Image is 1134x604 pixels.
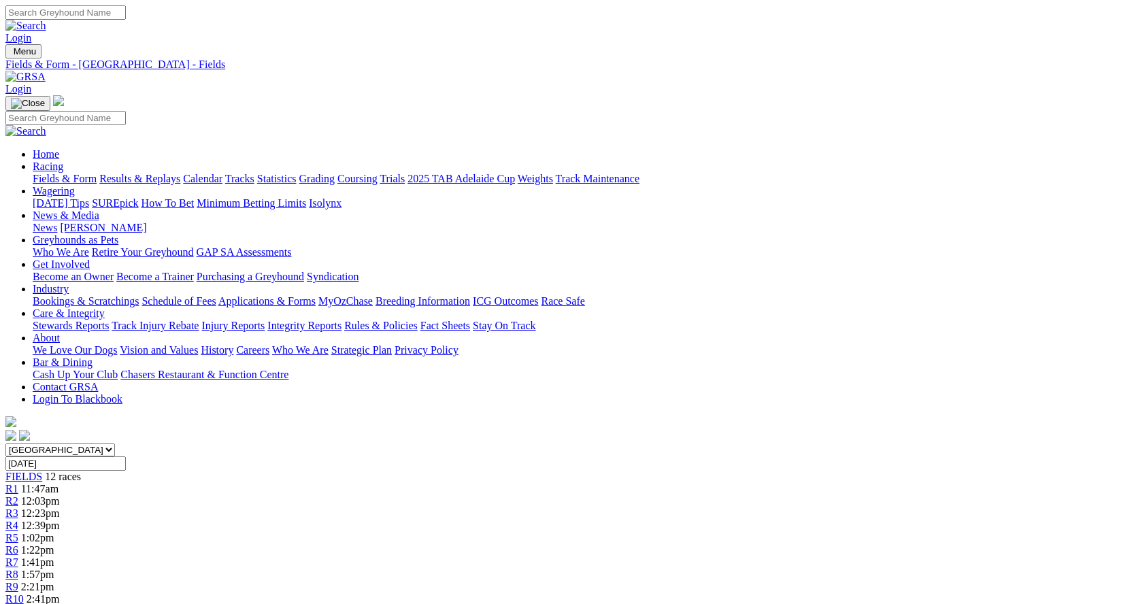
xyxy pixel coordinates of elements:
[33,369,1129,381] div: Bar & Dining
[218,295,316,307] a: Applications & Forms
[5,5,126,20] input: Search
[5,430,16,441] img: facebook.svg
[5,44,41,58] button: Toggle navigation
[21,495,60,507] span: 12:03pm
[5,125,46,137] img: Search
[33,320,1129,332] div: Care & Integrity
[116,271,194,282] a: Become a Trainer
[5,71,46,83] img: GRSA
[331,344,392,356] a: Strategic Plan
[33,369,118,380] a: Cash Up Your Club
[407,173,515,184] a: 2025 TAB Adelaide Cup
[45,471,81,482] span: 12 races
[5,58,1129,71] a: Fields & Form - [GEOGRAPHIC_DATA] - Fields
[14,46,36,56] span: Menu
[344,320,418,331] a: Rules & Policies
[337,173,378,184] a: Coursing
[376,295,470,307] a: Breeding Information
[5,483,18,494] a: R1
[33,148,59,160] a: Home
[92,246,194,258] a: Retire Your Greyhound
[541,295,584,307] a: Race Safe
[92,197,138,209] a: SUREpick
[395,344,458,356] a: Privacy Policy
[33,271,1129,283] div: Get Involved
[33,222,57,233] a: News
[33,320,109,331] a: Stewards Reports
[5,556,18,568] a: R7
[33,246,1129,258] div: Greyhounds as Pets
[19,430,30,441] img: twitter.svg
[120,344,198,356] a: Vision and Values
[318,295,373,307] a: MyOzChase
[5,416,16,427] img: logo-grsa-white.png
[5,456,126,471] input: Select date
[33,258,90,270] a: Get Involved
[112,320,199,331] a: Track Injury Rebate
[120,369,288,380] a: Chasers Restaurant & Function Centre
[420,320,470,331] a: Fact Sheets
[257,173,297,184] a: Statistics
[5,544,18,556] a: R6
[197,197,306,209] a: Minimum Betting Limits
[21,532,54,543] span: 1:02pm
[33,295,1129,307] div: Industry
[11,98,45,109] img: Close
[33,222,1129,234] div: News & Media
[5,532,18,543] a: R5
[33,173,97,184] a: Fields & Form
[473,295,538,307] a: ICG Outcomes
[33,381,98,392] a: Contact GRSA
[5,520,18,531] a: R4
[5,495,18,507] a: R2
[33,197,89,209] a: [DATE] Tips
[33,246,89,258] a: Who We Are
[141,197,195,209] a: How To Bet
[60,222,146,233] a: [PERSON_NAME]
[21,556,54,568] span: 1:41pm
[21,507,60,519] span: 12:23pm
[33,283,69,295] a: Industry
[197,246,292,258] a: GAP SA Assessments
[225,173,254,184] a: Tracks
[21,569,54,580] span: 1:57pm
[197,271,304,282] a: Purchasing a Greyhound
[267,320,341,331] a: Integrity Reports
[21,581,54,592] span: 2:21pm
[99,173,180,184] a: Results & Replays
[21,520,60,531] span: 12:39pm
[5,32,31,44] a: Login
[5,581,18,592] a: R9
[141,295,216,307] a: Schedule of Fees
[201,320,265,331] a: Injury Reports
[33,161,63,172] a: Racing
[33,344,117,356] a: We Love Our Dogs
[53,95,64,106] img: logo-grsa-white.png
[183,173,222,184] a: Calendar
[33,234,118,246] a: Greyhounds as Pets
[307,271,358,282] a: Syndication
[5,20,46,32] img: Search
[236,344,269,356] a: Careers
[272,344,329,356] a: Who We Are
[5,471,42,482] a: FIELDS
[5,111,126,125] input: Search
[309,197,341,209] a: Isolynx
[33,197,1129,209] div: Wagering
[5,507,18,519] a: R3
[5,569,18,580] a: R8
[33,393,122,405] a: Login To Blackbook
[518,173,553,184] a: Weights
[21,544,54,556] span: 1:22pm
[33,185,75,197] a: Wagering
[33,209,99,221] a: News & Media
